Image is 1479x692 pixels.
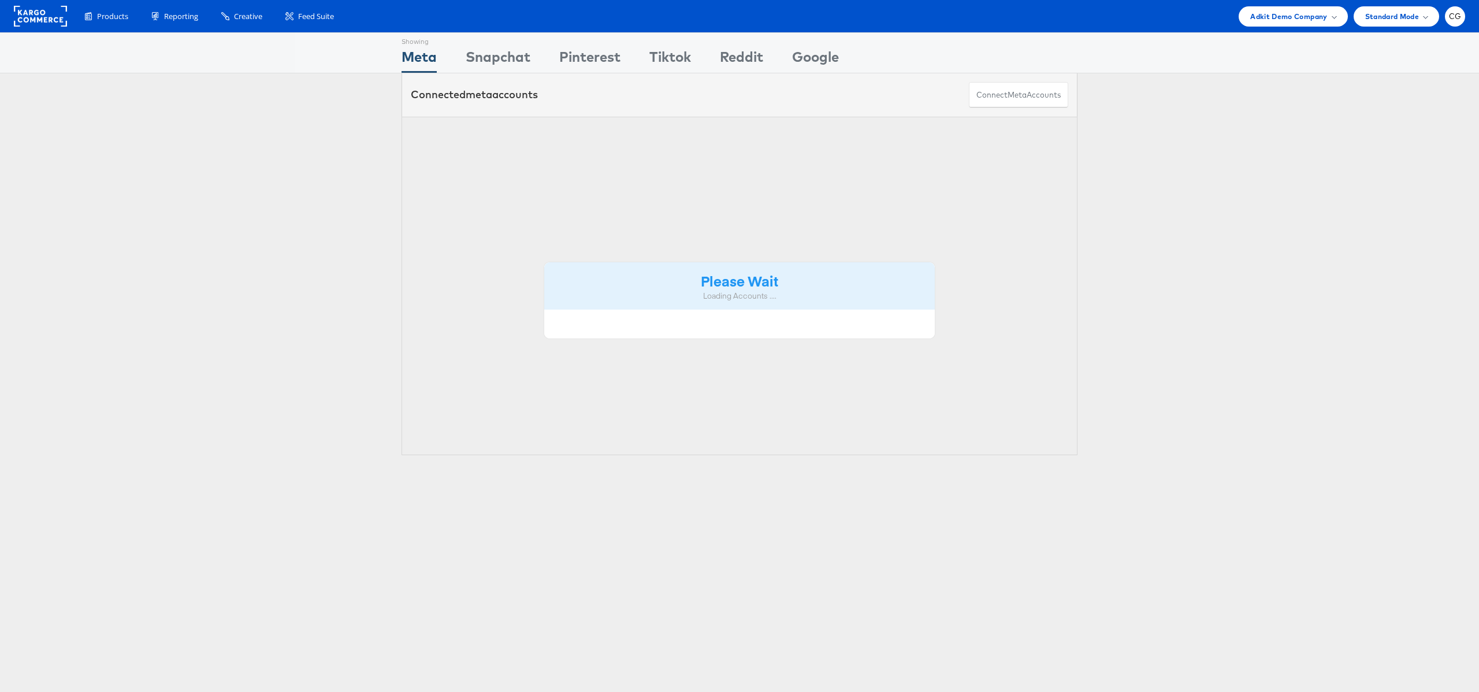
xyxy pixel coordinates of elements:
[234,11,262,22] span: Creative
[1008,90,1027,101] span: meta
[402,47,437,73] div: Meta
[792,47,839,73] div: Google
[1250,10,1327,23] span: Adkit Demo Company
[720,47,763,73] div: Reddit
[1365,10,1419,23] span: Standard Mode
[1449,13,1462,20] span: CG
[969,82,1068,108] button: ConnectmetaAccounts
[164,11,198,22] span: Reporting
[466,47,530,73] div: Snapchat
[411,87,538,102] div: Connected accounts
[97,11,128,22] span: Products
[298,11,334,22] span: Feed Suite
[553,291,926,302] div: Loading Accounts ....
[466,88,492,101] span: meta
[402,33,437,47] div: Showing
[649,47,691,73] div: Tiktok
[701,271,778,290] strong: Please Wait
[559,47,620,73] div: Pinterest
